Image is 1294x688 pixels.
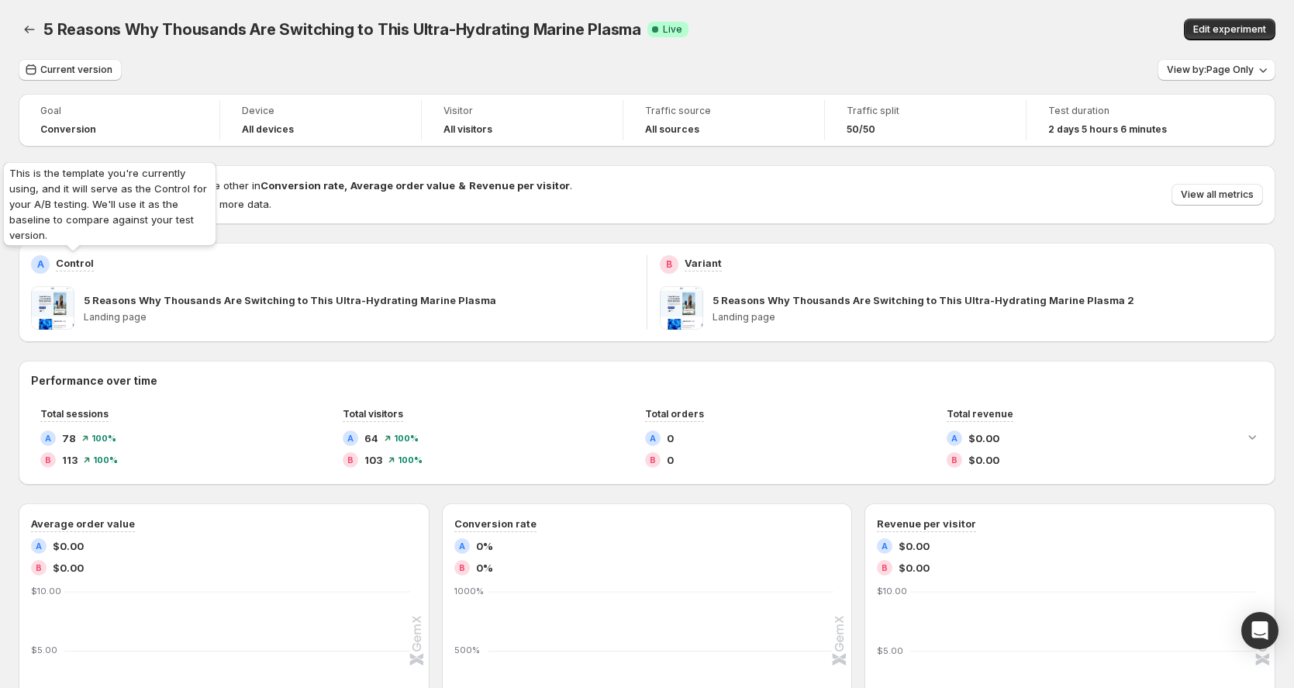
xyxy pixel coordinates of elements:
[37,258,44,271] h2: A
[847,105,1004,117] span: Traffic split
[19,19,40,40] button: Back
[344,179,347,192] strong: ,
[877,516,976,531] h3: Revenue per visitor
[951,434,958,443] h2: A
[40,408,109,420] span: Total sessions
[1181,188,1254,201] span: View all metrics
[1048,105,1206,117] span: Test duration
[242,123,294,136] h4: All devices
[31,586,61,596] text: $10.00
[53,560,84,576] span: $0.00
[454,645,480,656] text: 500%
[347,455,354,465] h2: B
[364,452,382,468] span: 103
[667,452,674,468] span: 0
[347,434,354,443] h2: A
[1241,612,1278,649] div: Open Intercom Messenger
[459,563,465,572] h2: B
[968,452,999,468] span: $0.00
[645,103,802,137] a: Traffic sourceAll sources
[398,455,423,465] span: 100 %
[476,560,493,576] span: 0%
[660,286,703,330] img: 5 Reasons Why Thousands Are Switching to This Ultra-Hydrating Marine Plasma 2
[877,645,903,656] text: $5.00
[43,20,641,39] span: 5 Reasons Why Thousands Are Switching to This Ultra-Hydrating Marine Plasma
[53,538,84,554] span: $0.00
[62,452,78,468] span: 113
[40,123,96,136] span: Conversion
[91,434,116,443] span: 100 %
[36,563,42,572] h2: B
[31,373,1263,389] h2: Performance over time
[1048,103,1206,137] a: Test duration2 days 5 hours 6 minutes
[645,123,699,136] h4: All sources
[1172,184,1263,206] button: View all metrics
[685,255,722,271] p: Variant
[40,103,198,137] a: GoalConversion
[645,408,704,420] span: Total orders
[847,123,875,136] span: 50/50
[62,430,76,446] span: 78
[343,408,403,420] span: Total visitors
[36,541,42,551] h2: A
[31,286,74,330] img: 5 Reasons Why Thousands Are Switching to This Ultra-Hydrating Marine Plasma
[899,560,930,576] span: $0.00
[443,105,601,117] span: Visitor
[947,408,1013,420] span: Total revenue
[882,563,888,572] h2: B
[84,311,634,323] p: Landing page
[19,59,122,81] button: Current version
[645,105,802,117] span: Traffic source
[350,179,455,192] strong: Average order value
[394,434,419,443] span: 100 %
[650,434,656,443] h2: A
[1241,426,1263,448] button: Expand chart
[40,64,112,76] span: Current version
[443,123,492,136] h4: All visitors
[667,430,674,446] span: 0
[847,103,1004,137] a: Traffic split50/50
[1048,123,1167,136] span: 2 days 5 hours 6 minutes
[459,541,465,551] h2: A
[56,255,94,271] p: Control
[242,103,399,137] a: DeviceAll devices
[1158,59,1275,81] button: View by:Page Only
[242,105,399,117] span: Device
[666,258,672,271] h2: B
[31,516,135,531] h3: Average order value
[968,430,999,446] span: $0.00
[40,105,198,117] span: Goal
[31,645,57,656] text: $5.00
[93,455,118,465] span: 100 %
[951,455,958,465] h2: B
[476,538,493,554] span: 0%
[364,430,378,446] span: 64
[650,455,656,465] h2: B
[877,586,907,596] text: $10.00
[45,434,51,443] h2: A
[713,292,1134,308] p: 5 Reasons Why Thousands Are Switching to This Ultra-Hydrating Marine Plasma 2
[454,516,537,531] h3: Conversion rate
[443,103,601,137] a: VisitorAll visitors
[469,179,570,192] strong: Revenue per visitor
[1184,19,1275,40] button: Edit experiment
[899,538,930,554] span: $0.00
[713,311,1263,323] p: Landing page
[1193,23,1266,36] span: Edit experiment
[882,541,888,551] h2: A
[458,179,466,192] strong: &
[45,455,51,465] h2: B
[84,292,496,308] p: 5 Reasons Why Thousands Are Switching to This Ultra-Hydrating Marine Plasma
[261,179,344,192] strong: Conversion rate
[1167,64,1254,76] span: View by: Page Only
[65,179,572,192] span: Neither version outperforms the other in .
[454,586,484,596] text: 1000%
[663,23,682,36] span: Live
